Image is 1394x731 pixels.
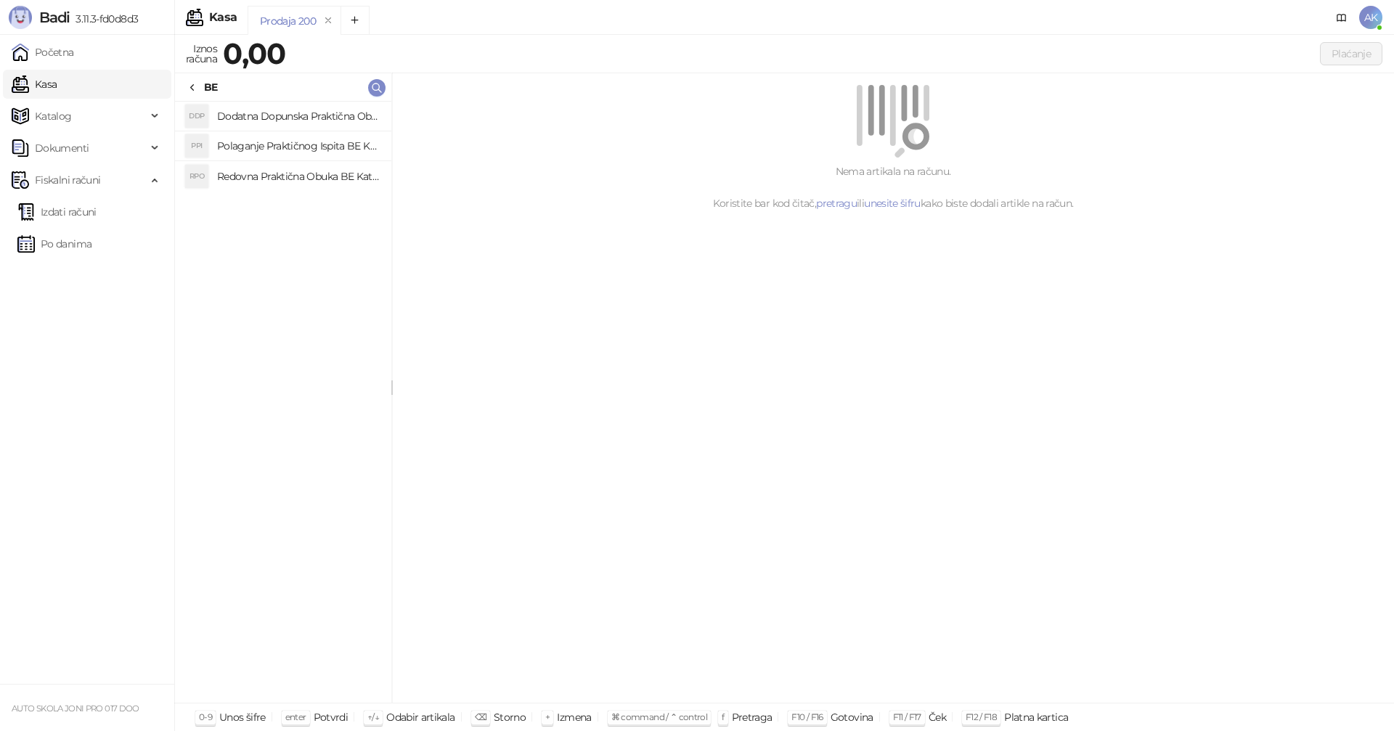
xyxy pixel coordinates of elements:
span: 3.11.3-fd0d8d3 [70,12,138,25]
a: Izdati računi [17,197,97,226]
div: Nema artikala na računu. Koristite bar kod čitač, ili kako biste dodali artikle na račun. [409,163,1377,211]
div: PPI [185,134,208,158]
span: AK [1359,6,1382,29]
div: Iznos računa [183,39,220,68]
div: Storno [494,708,526,727]
img: Logo [9,6,32,29]
span: F11 / F17 [893,711,921,722]
div: BE [204,79,218,95]
div: grid [175,102,391,703]
span: ⌘ command / ⌃ control [611,711,708,722]
span: F12 / F18 [966,711,997,722]
span: Katalog [35,102,72,131]
a: unesite šifru [864,197,921,210]
span: Badi [39,9,70,26]
span: Dokumenti [35,134,89,163]
button: Plaćanje [1320,42,1382,65]
button: remove [319,15,338,27]
div: Platna kartica [1004,708,1068,727]
div: Pretraga [732,708,773,727]
a: Kasa [12,70,57,99]
div: Unos šifre [219,708,266,727]
small: AUTO SKOLA JONI PRO 017 DOO [12,703,139,714]
div: Ček [929,708,946,727]
h4: Polaganje Praktičnog Ispita BE Kategorije [217,134,380,158]
div: Izmena [557,708,591,727]
span: ↑/↓ [367,711,379,722]
div: Odabir artikala [386,708,455,727]
span: enter [285,711,306,722]
div: Potvrdi [314,708,348,727]
span: Fiskalni računi [35,166,100,195]
a: Dokumentacija [1330,6,1353,29]
a: Početna [12,38,74,67]
a: Po danima [17,229,91,258]
strong: 0,00 [223,36,285,71]
span: + [545,711,550,722]
div: Gotovina [831,708,873,727]
div: Kasa [209,12,237,23]
span: 0-9 [199,711,212,722]
span: F10 / F16 [791,711,823,722]
span: f [722,711,724,722]
div: Prodaja 200 [260,13,316,29]
span: ⌫ [475,711,486,722]
button: Add tab [341,6,370,35]
div: RPO [185,165,208,188]
div: DDP [185,105,208,128]
a: pretragu [816,197,857,210]
h4: Redovna Praktična Obuka BE Kategorije [217,165,380,188]
h4: Dodatna Dopunska Praktična Obuka BE Kategorije [217,105,380,128]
